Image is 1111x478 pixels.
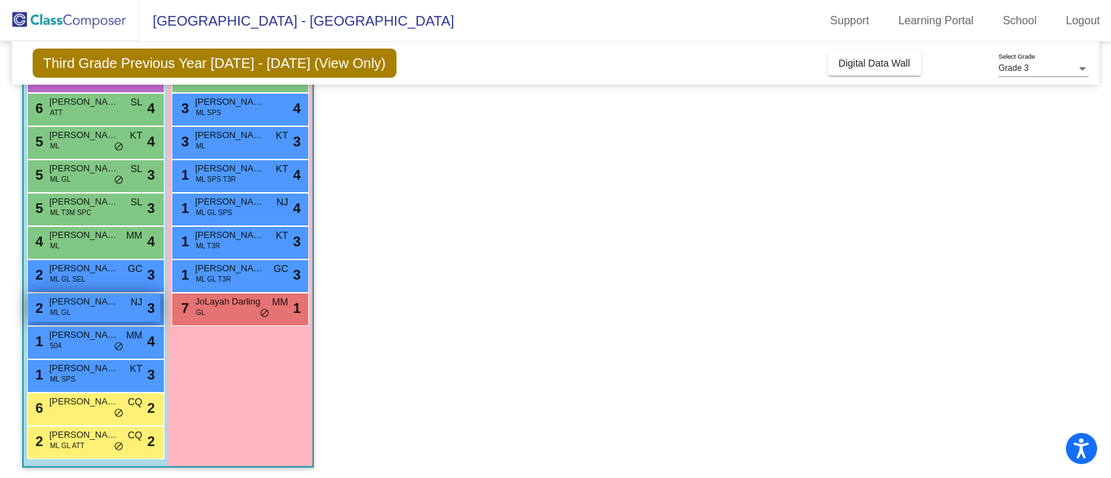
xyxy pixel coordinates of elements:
[293,198,301,219] span: 4
[992,10,1048,32] a: School
[49,162,119,176] span: [PERSON_NAME]
[274,262,288,276] span: GC
[130,361,142,376] span: KT
[195,128,265,142] span: [PERSON_NAME]
[178,200,189,216] span: 1
[1055,10,1111,32] a: Logout
[293,98,301,119] span: 4
[276,162,288,176] span: KT
[196,108,221,118] span: ML SPS
[32,101,43,116] span: 6
[49,328,119,342] span: [PERSON_NAME]
[178,134,189,149] span: 3
[195,228,265,242] span: [PERSON_NAME]
[50,241,60,251] span: ML
[147,298,155,318] span: 3
[819,10,880,32] a: Support
[49,95,119,109] span: [PERSON_NAME]
[178,267,189,282] span: 1
[114,142,124,153] span: do_not_disturb_alt
[178,101,189,116] span: 3
[195,162,265,176] span: [PERSON_NAME]
[50,108,62,118] span: ATT
[49,295,119,309] span: [PERSON_NAME]
[130,128,142,143] span: KT
[114,175,124,186] span: do_not_disturb_alt
[147,198,155,219] span: 3
[293,231,301,252] span: 3
[147,431,155,452] span: 2
[195,195,265,209] span: [PERSON_NAME] [PERSON_NAME]
[128,395,142,409] span: CQ
[178,300,189,316] span: 7
[196,307,205,318] span: GL
[50,441,85,451] span: ML GL ATT
[293,298,301,318] span: 1
[196,141,206,151] span: ML
[50,341,62,351] span: 504
[49,361,119,375] span: [PERSON_NAME]
[128,262,142,276] span: GC
[126,328,142,343] span: MM
[147,264,155,285] span: 3
[32,400,43,416] span: 6
[114,441,124,452] span: do_not_disturb_alt
[131,295,142,309] span: NJ
[49,228,119,242] span: [PERSON_NAME] [PERSON_NAME]
[50,274,85,284] span: ML GL SEL
[114,408,124,419] span: do_not_disturb_alt
[50,307,71,318] span: ML GL
[32,367,43,382] span: 1
[293,164,301,185] span: 4
[32,300,43,316] span: 2
[50,174,71,185] span: ML GL
[828,51,921,76] button: Digital Data Wall
[196,207,232,218] span: ML GL SPS
[196,174,236,185] span: ML SPS T3R
[887,10,985,32] a: Learning Portal
[293,264,301,285] span: 3
[147,231,155,252] span: 4
[126,228,142,243] span: MM
[32,134,43,149] span: 5
[147,131,155,152] span: 4
[33,49,396,78] span: Third Grade Previous Year [DATE] - [DATE] (View Only)
[49,128,119,142] span: [PERSON_NAME]
[49,262,119,275] span: [PERSON_NAME]
[139,10,454,32] span: [GEOGRAPHIC_DATA] - [GEOGRAPHIC_DATA]
[839,58,910,69] span: Digital Data Wall
[147,331,155,352] span: 4
[32,200,43,216] span: 5
[49,195,119,209] span: [PERSON_NAME]
[147,364,155,385] span: 3
[272,295,288,309] span: MM
[49,428,119,442] span: [PERSON_NAME]
[147,98,155,119] span: 4
[195,295,265,309] span: JoLayah Darling
[999,63,1028,73] span: Grade 3
[128,428,142,443] span: CQ
[276,228,288,243] span: KT
[131,162,142,176] span: SL
[32,234,43,249] span: 4
[32,434,43,449] span: 2
[50,207,91,218] span: ML T3M SPC
[260,308,269,319] span: do_not_disturb_alt
[147,398,155,418] span: 2
[131,195,142,210] span: SL
[276,195,288,210] span: NJ
[276,128,288,143] span: KT
[50,141,60,151] span: ML
[195,95,265,109] span: [PERSON_NAME]
[32,167,43,182] span: 5
[196,241,220,251] span: ML T3R
[293,131,301,152] span: 3
[195,262,265,275] span: [PERSON_NAME]-Tema
[50,374,75,384] span: ML SPS
[32,334,43,349] span: 1
[131,95,142,110] span: SL
[178,234,189,249] span: 1
[178,167,189,182] span: 1
[49,395,119,409] span: [PERSON_NAME]
[114,341,124,352] span: do_not_disturb_alt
